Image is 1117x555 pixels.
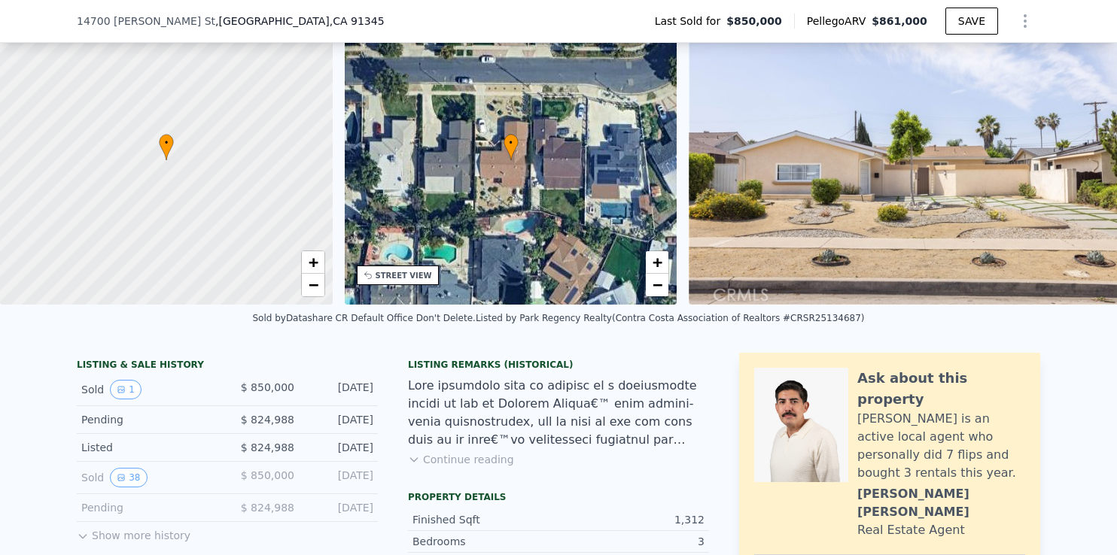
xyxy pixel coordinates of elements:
div: Bedrooms [412,534,558,549]
div: • [159,134,174,160]
span: $ 850,000 [241,469,294,481]
a: Zoom out [302,274,324,296]
div: LISTING & SALE HISTORY [77,359,378,374]
div: STREET VIEW [376,270,432,281]
div: Lore ipsumdolo sita co adipisc el s doeiusmodte incidi ut lab et Dolorem Aliqua€™ enim admini-ven... [408,377,709,449]
span: , CA 91345 [330,15,385,27]
div: Sold [81,468,215,487]
span: Pellego ARV [807,14,872,29]
span: $861,000 [872,15,927,27]
span: , [GEOGRAPHIC_DATA] [215,14,384,29]
div: [PERSON_NAME] is an active local agent who personally did 7 flips and bought 3 rentals this year. [857,410,1025,482]
button: Show Options [1010,6,1040,36]
span: • [159,136,174,150]
div: Property details [408,491,709,503]
div: Listed [81,440,215,455]
button: Show more history [77,522,190,543]
div: Real Estate Agent [857,521,965,539]
span: + [308,253,318,271]
div: Sold [81,380,215,399]
span: − [653,275,662,294]
div: Finished Sqft [412,512,558,527]
div: Listing Remarks (Historical) [408,359,709,371]
span: $850,000 [726,14,782,29]
div: Ask about this property [857,368,1025,410]
div: Listed by Park Regency Realty (Contra Costa Association of Realtors #CRSR25134687) [476,313,865,323]
a: Zoom in [646,251,668,274]
div: • [504,134,519,160]
div: [DATE] [306,440,373,455]
span: − [308,275,318,294]
div: Pending [81,500,215,515]
button: SAVE [945,8,998,35]
span: $ 850,000 [241,381,294,393]
div: Sold by Datashare CR Default Office Don't Delete . [252,313,475,323]
span: + [653,253,662,271]
span: $ 824,988 [241,502,294,514]
div: [DATE] [306,380,373,399]
a: Zoom in [302,251,324,274]
span: • [504,136,519,150]
span: 14700 [PERSON_NAME] St [77,14,215,29]
div: [DATE] [306,500,373,515]
a: Zoom out [646,274,668,296]
div: [DATE] [306,412,373,427]
div: 3 [558,534,705,549]
button: View historical data [110,380,142,399]
span: $ 824,988 [241,414,294,426]
div: [PERSON_NAME] [PERSON_NAME] [857,485,1025,521]
div: [DATE] [306,468,373,487]
span: $ 824,988 [241,441,294,453]
div: 1,312 [558,512,705,527]
div: Pending [81,412,215,427]
button: View historical data [110,468,147,487]
span: Last Sold for [655,14,727,29]
button: Continue reading [408,452,514,467]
